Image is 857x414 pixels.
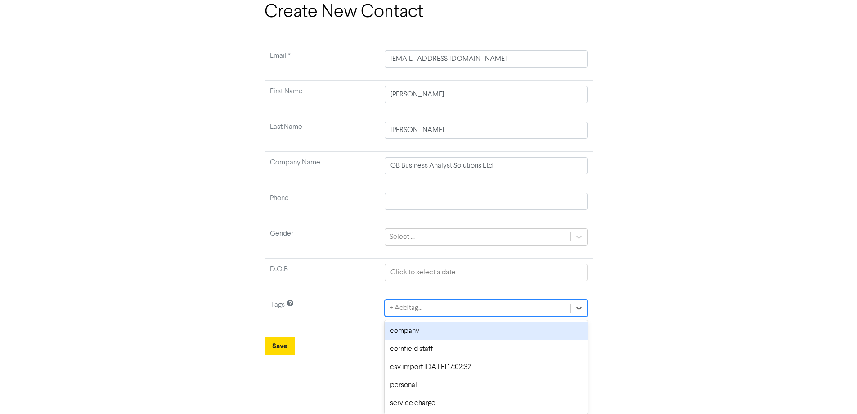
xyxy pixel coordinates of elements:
td: Gender [265,223,380,259]
button: Save [265,337,295,355]
td: D.O.B [265,259,380,294]
td: First Name [265,81,380,116]
div: cornfield staff [385,340,587,358]
td: Required [265,45,380,81]
input: Click to select a date [385,264,587,281]
div: service charge [385,394,587,412]
div: company [385,322,587,340]
div: csv import [DATE] 17:02:32 [385,358,587,376]
h1: Create New Contact [265,1,593,23]
div: Select ... [390,232,415,242]
iframe: Chat Widget [812,371,857,414]
td: Last Name [265,116,380,152]
div: personal [385,376,587,394]
td: Phone [265,187,380,223]
div: + Add tag... [390,303,422,314]
td: Company Name [265,152,380,187]
td: Tags [265,294,380,330]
